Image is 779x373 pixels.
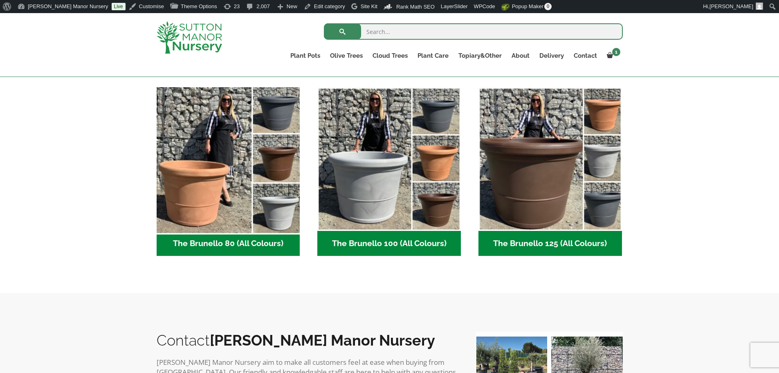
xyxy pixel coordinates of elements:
a: Visit product category The Brunello 80 (All Colours) [157,87,300,256]
a: Olive Trees [325,50,368,61]
img: The Brunello 125 (All Colours) [478,87,622,231]
a: 1 [602,50,623,61]
a: Plant Care [413,50,453,61]
a: Live [112,3,126,10]
b: [PERSON_NAME] Manor Nursery [210,332,435,349]
a: Visit product category The Brunello 125 (All Colours) [478,87,622,256]
h2: The Brunello 125 (All Colours) [478,231,622,256]
a: About [507,50,534,61]
img: The Brunello 100 (All Colours) [317,87,461,231]
img: logo [157,21,222,54]
h2: Contact [157,332,459,349]
a: Visit product category The Brunello 100 (All Colours) [317,87,461,256]
a: Cloud Trees [368,50,413,61]
img: The Brunello 80 (All Colours) [153,84,303,234]
span: Site Kit [361,3,377,9]
span: [PERSON_NAME] [709,3,753,9]
span: 1 [612,48,620,56]
a: Plant Pots [285,50,325,61]
a: Delivery [534,50,569,61]
input: Search... [324,23,623,40]
h2: The Brunello 100 (All Colours) [317,231,461,256]
span: 0 [544,3,552,10]
h2: The Brunello 80 (All Colours) [157,231,300,256]
a: Contact [569,50,602,61]
a: Topiary&Other [453,50,507,61]
span: Rank Math SEO [396,4,435,10]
